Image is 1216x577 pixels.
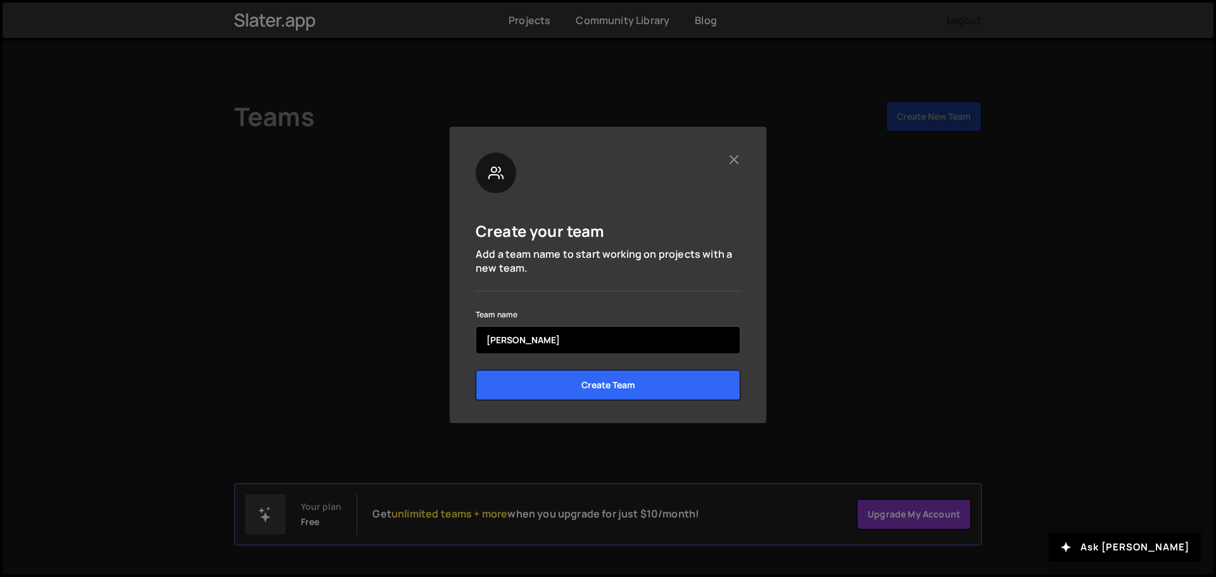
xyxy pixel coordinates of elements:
label: Team name [476,308,517,321]
p: Add a team name to start working on projects with a new team. [476,247,740,276]
button: Ask [PERSON_NAME] [1049,533,1201,562]
input: name [476,326,740,354]
button: Close [727,153,740,166]
h5: Create your team [476,221,605,241]
input: Create Team [476,370,740,400]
